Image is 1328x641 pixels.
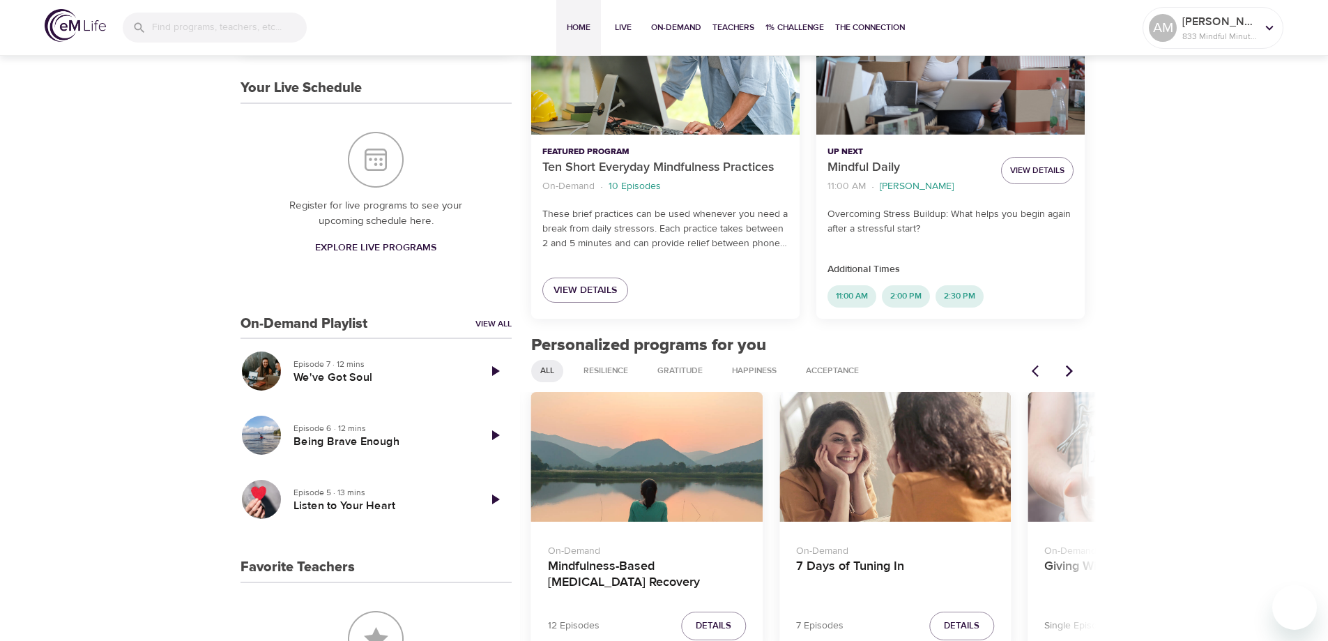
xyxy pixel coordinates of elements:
[293,499,467,513] h5: Listen to Your Heart
[712,20,754,35] span: Teachers
[1044,538,1242,559] p: On-Demand
[542,177,788,196] nav: breadcrumb
[293,358,467,370] p: Episode 7 · 12 mins
[1054,356,1085,386] button: Next items
[574,360,637,382] div: Resilience
[310,235,442,261] a: Explore Live Programs
[532,365,563,377] span: All
[542,179,595,194] p: On-Demand
[609,179,661,194] p: 10 Episodes
[827,262,1074,277] p: Additional Times
[1182,13,1256,30] p: [PERSON_NAME]
[882,290,930,302] span: 2:00 PM
[268,198,484,229] p: Register for live programs to see your upcoming schedule here.
[797,365,867,377] span: Acceptance
[880,179,954,194] p: [PERSON_NAME]
[827,177,990,196] nav: breadcrumb
[542,146,788,158] p: Featured Program
[152,13,307,43] input: Find programs, teachers, etc...
[827,179,866,194] p: 11:00 AM
[531,392,763,522] button: Mindfulness-Based Cancer Recovery
[648,360,712,382] div: Gratitude
[1272,585,1317,630] iframe: Button to launch messaging window
[929,612,994,640] button: Details
[1001,157,1074,184] button: View Details
[827,290,876,302] span: 11:00 AM
[681,612,746,640] button: Details
[1044,619,1108,633] p: Single Episode
[475,318,512,330] a: View All
[478,418,512,452] a: Play Episode
[827,146,990,158] p: Up Next
[241,316,367,332] h3: On-Demand Playlist
[293,486,467,499] p: Episode 5 · 13 mins
[1149,14,1177,42] div: AM
[651,20,701,35] span: On-Demand
[871,177,874,196] li: ·
[241,80,362,96] h3: Your Live Schedule
[606,20,640,35] span: Live
[827,207,1074,236] p: Overcoming Stress Buildup: What helps you begin again after a stressful start?
[827,285,876,308] div: 11:00 AM
[531,335,1085,356] h2: Personalized programs for you
[575,365,636,377] span: Resilience
[548,538,746,559] p: On-Demand
[241,350,282,392] button: We've Got Soul
[797,360,868,382] div: Acceptance
[548,619,600,633] p: 12 Episodes
[796,619,844,633] p: 7 Episodes
[1044,559,1242,592] h4: Giving Without Expectation
[241,478,282,520] button: Listen to Your Heart
[1182,30,1256,43] p: 833 Mindful Minutes
[241,414,282,456] button: Being Brave Enough
[548,559,746,592] h4: Mindfulness-Based [MEDICAL_DATA] Recovery
[348,132,404,188] img: Your Live Schedule
[765,20,824,35] span: 1% Challenge
[45,9,106,42] img: logo
[1010,163,1064,178] span: View Details
[600,177,603,196] li: ·
[293,422,467,435] p: Episode 6 · 12 mins
[1028,392,1259,522] button: Giving Without Expectation
[779,392,1011,522] button: 7 Days of Tuning In
[723,360,786,382] div: Happiness
[796,559,994,592] h4: 7 Days of Tuning In
[696,618,731,634] span: Details
[554,282,617,299] span: View Details
[542,207,788,251] p: These brief practices can be used whenever you need a break from daily stressors. Each practice t...
[531,360,563,382] div: All
[724,365,785,377] span: Happiness
[944,618,979,634] span: Details
[562,20,595,35] span: Home
[827,158,990,177] p: Mindful Daily
[478,354,512,388] a: Play Episode
[542,278,628,303] a: View Details
[293,435,467,449] h5: Being Brave Enough
[796,538,994,559] p: On-Demand
[315,239,436,257] span: Explore Live Programs
[936,290,984,302] span: 2:30 PM
[542,158,788,177] p: Ten Short Everyday Mindfulness Practices
[293,370,467,385] h5: We've Got Soul
[649,365,711,377] span: Gratitude
[835,20,905,35] span: The Connection
[882,285,930,308] div: 2:00 PM
[241,559,355,575] h3: Favorite Teachers
[478,483,512,516] a: Play Episode
[936,285,984,308] div: 2:30 PM
[1023,356,1054,386] button: Previous items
